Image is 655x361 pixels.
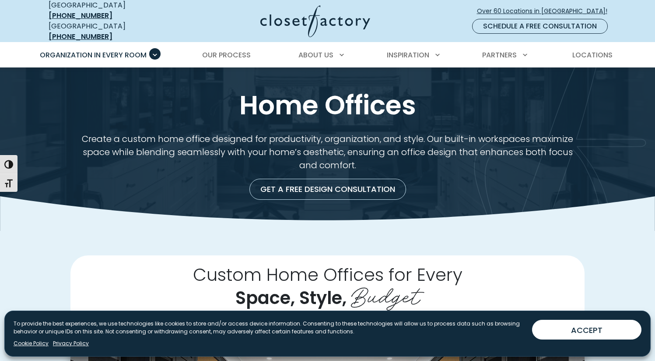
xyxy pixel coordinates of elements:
p: To provide the best experiences, we use technologies like cookies to store and/or access device i... [14,320,525,336]
p: Create a custom home office designed for productivity, organization, and style. Our built-in work... [70,132,585,172]
a: [PHONE_NUMBER] [49,32,112,42]
a: Schedule a Free Consultation [472,19,608,34]
img: Closet Factory Logo [260,5,370,37]
span: Budget [351,276,420,311]
span: About Us [298,50,333,60]
span: Inspiration [387,50,429,60]
a: [PHONE_NUMBER] [49,11,112,21]
a: Cookie Policy [14,340,49,347]
a: Over 60 Locations in [GEOGRAPHIC_DATA]! [476,4,615,19]
a: Privacy Policy [53,340,89,347]
span: Locations [572,50,613,60]
span: Custom Home Offices for Every [193,262,462,287]
button: ACCEPT [532,320,641,340]
span: Partners [482,50,517,60]
span: Over 60 Locations in [GEOGRAPHIC_DATA]! [477,7,614,16]
nav: Primary Menu [34,43,622,67]
span: Our Process [202,50,251,60]
span: Space, Style, [235,285,347,310]
h1: Home Offices [47,88,609,122]
a: Get a Free Design Consultation [249,179,406,200]
span: Organization in Every Room [40,50,147,60]
div: [GEOGRAPHIC_DATA] [49,21,175,42]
